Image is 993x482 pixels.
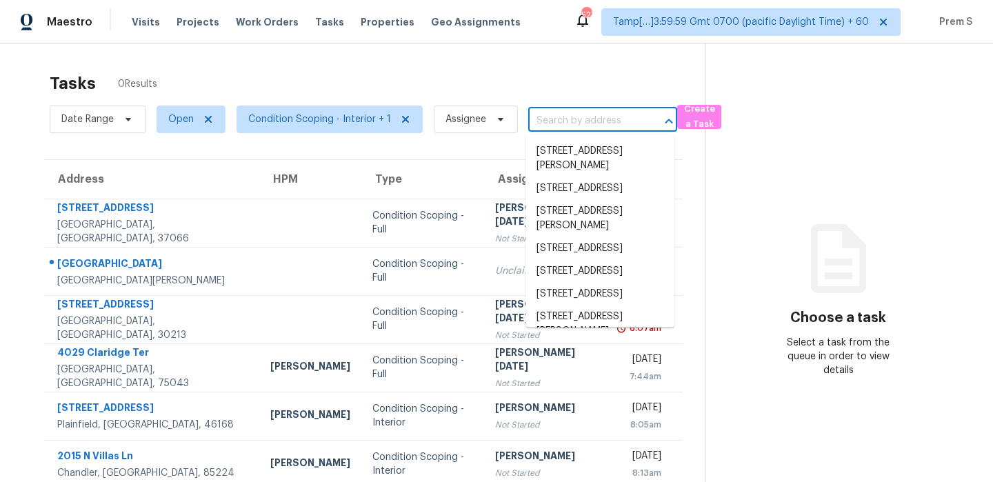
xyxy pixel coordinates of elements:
[372,209,473,237] div: Condition Scoping - Full
[772,336,905,377] div: Select a task from the queue in order to view details
[372,450,473,478] div: Condition Scoping - Interior
[236,15,299,29] span: Work Orders
[168,112,194,126] span: Open
[118,77,157,91] span: 0 Results
[270,456,350,473] div: [PERSON_NAME]
[57,401,248,418] div: [STREET_ADDRESS]
[581,8,591,22] div: 527
[57,201,248,218] div: [STREET_ADDRESS]
[431,15,521,29] span: Geo Assignments
[270,359,350,376] div: [PERSON_NAME]
[57,314,248,342] div: [GEOGRAPHIC_DATA], [GEOGRAPHIC_DATA], 30213
[57,466,248,480] div: Chandler, [GEOGRAPHIC_DATA], 85224
[677,105,721,129] button: Create a Task
[620,418,662,432] div: 8:05am
[659,112,679,131] button: Close
[50,77,96,90] h2: Tasks
[361,15,414,29] span: Properties
[525,305,674,343] li: [STREET_ADDRESS][PERSON_NAME]
[57,449,248,466] div: 2015 N Villas Ln
[620,401,662,418] div: [DATE]
[495,376,597,390] div: Not Started
[372,305,473,333] div: Condition Scoping - Full
[620,370,662,383] div: 7:44am
[495,328,597,342] div: Not Started
[315,17,344,27] span: Tasks
[361,160,484,199] th: Type
[259,160,361,199] th: HPM
[495,449,597,466] div: [PERSON_NAME]
[248,112,391,126] span: Condition Scoping - Interior + 1
[47,15,92,29] span: Maestro
[525,200,674,237] li: [STREET_ADDRESS][PERSON_NAME]
[525,140,674,177] li: [STREET_ADDRESS][PERSON_NAME]
[57,418,248,432] div: Plainfield, [GEOGRAPHIC_DATA], 46168
[495,232,597,245] div: Not Started
[495,201,597,232] div: [PERSON_NAME][DATE]
[57,218,248,245] div: [GEOGRAPHIC_DATA], [GEOGRAPHIC_DATA], 37066
[525,260,674,283] li: [STREET_ADDRESS]
[495,466,597,480] div: Not Started
[445,112,486,126] span: Assignee
[790,311,886,325] h3: Choose a task
[613,15,869,29] span: Tamp[…]3:59:59 Gmt 0700 (pacific Daylight Time) + 60
[57,274,248,288] div: [GEOGRAPHIC_DATA][PERSON_NAME]
[57,345,248,363] div: 4029 Claridge Ter
[57,257,248,274] div: [GEOGRAPHIC_DATA]
[684,101,714,133] span: Create a Task
[934,15,972,29] span: Prem S
[525,177,674,200] li: [STREET_ADDRESS]
[495,264,597,278] div: Unclaimed
[57,363,248,390] div: [GEOGRAPHIC_DATA], [GEOGRAPHIC_DATA], 75043
[495,418,597,432] div: Not Started
[620,466,662,480] div: 8:13am
[620,449,662,466] div: [DATE]
[528,110,639,132] input: Search by address
[132,15,160,29] span: Visits
[61,112,114,126] span: Date Range
[620,352,662,370] div: [DATE]
[270,408,350,425] div: [PERSON_NAME]
[57,297,248,314] div: [STREET_ADDRESS]
[495,345,597,376] div: [PERSON_NAME][DATE]
[495,297,597,328] div: [PERSON_NAME][DATE]
[372,257,473,285] div: Condition Scoping - Full
[44,160,259,199] th: Address
[372,354,473,381] div: Condition Scoping - Full
[525,283,674,305] li: [STREET_ADDRESS]
[484,160,608,199] th: Assignee
[177,15,219,29] span: Projects
[525,237,674,260] li: [STREET_ADDRESS]
[372,402,473,430] div: Condition Scoping - Interior
[495,401,597,418] div: [PERSON_NAME]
